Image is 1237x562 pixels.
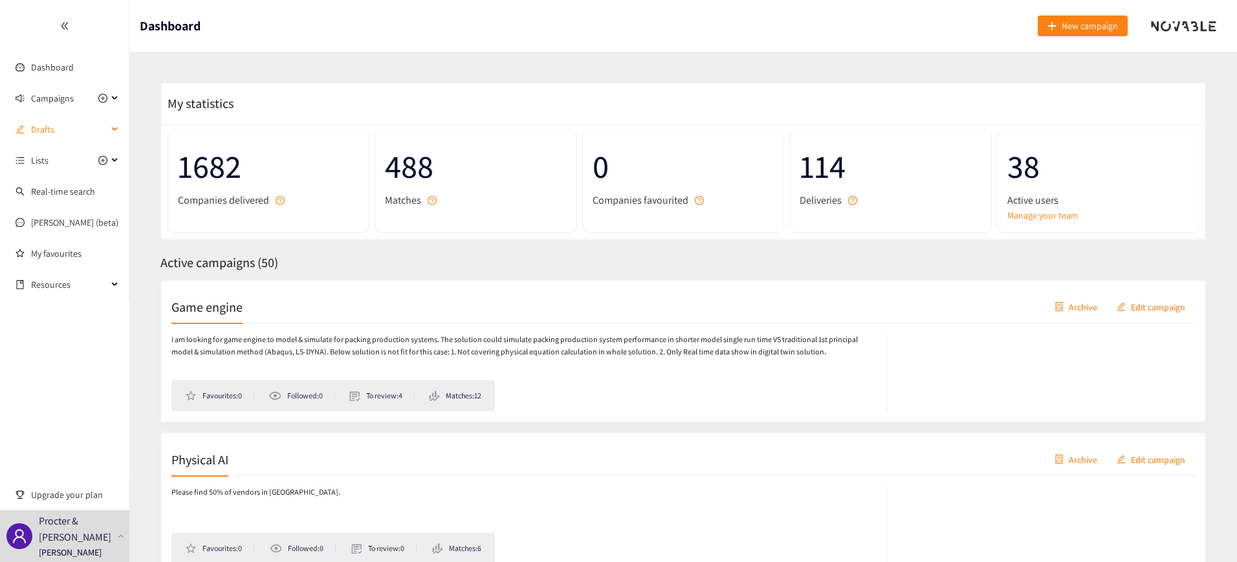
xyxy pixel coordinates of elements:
[31,147,49,173] span: Lists
[16,94,25,103] span: sound
[800,192,842,208] span: Deliveries
[31,482,119,508] span: Upgrade your plan
[31,186,95,197] a: Real-time search
[12,528,27,544] span: user
[171,334,874,358] p: I am looking for game engine to model & simulate for packing production systems. The solution cou...
[1047,21,1056,32] span: plus
[268,390,334,402] li: Followed: 0
[39,545,102,559] p: [PERSON_NAME]
[349,390,415,402] li: To review: 4
[432,543,481,554] li: Matches: 6
[1045,449,1107,470] button: containerArchive
[276,196,285,205] span: question-circle
[1055,302,1064,312] span: container
[171,297,243,316] h2: Game engine
[160,280,1206,422] a: Game enginecontainerArchiveeditEdit campaignI am looking for game engine to model & simulate for ...
[98,94,107,103] span: plus-circle
[31,116,107,142] span: Drafts
[428,196,437,205] span: question-circle
[1131,299,1185,314] span: Edit campaign
[1172,500,1237,562] iframe: Chat Widget
[800,141,981,192] span: 114
[178,192,269,208] span: Companies delivered
[1007,141,1188,192] span: 38
[31,61,74,73] a: Dashboard
[60,21,69,30] span: double-left
[385,141,566,192] span: 488
[160,254,278,271] span: Active campaigns ( 50 )
[178,141,359,192] span: 1682
[848,196,857,205] span: question-circle
[351,543,417,554] li: To review: 0
[31,241,119,266] a: My favourites
[593,141,774,192] span: 0
[16,156,25,165] span: unordered-list
[16,280,25,289] span: book
[1107,296,1195,317] button: editEdit campaign
[1117,302,1126,312] span: edit
[695,196,704,205] span: question-circle
[98,156,107,165] span: plus-circle
[593,192,688,208] span: Companies favourited
[1007,192,1058,208] span: Active users
[31,272,107,297] span: Resources
[1117,455,1126,465] span: edit
[161,95,234,112] span: My statistics
[16,490,25,499] span: trophy
[39,513,113,545] p: Procter & [PERSON_NAME]
[31,85,74,111] span: Campaigns
[1062,19,1118,33] span: New campaign
[1107,449,1195,470] button: editEdit campaign
[185,390,254,402] li: Favourites: 0
[270,543,336,554] li: Followed: 0
[1055,455,1064,465] span: container
[385,192,421,208] span: Matches
[1131,452,1185,466] span: Edit campaign
[171,486,340,499] p: Please find 50% of vendors in [GEOGRAPHIC_DATA].
[1069,452,1097,466] span: Archive
[171,450,228,468] h2: Physical AI
[1038,16,1128,36] button: plusNew campaign
[1069,299,1097,314] span: Archive
[31,217,118,228] a: [PERSON_NAME] (beta)
[429,390,481,402] li: Matches: 12
[185,543,254,554] li: Favourites: 0
[16,125,25,134] span: edit
[1007,208,1188,222] a: Manage your team
[1045,296,1107,317] button: containerArchive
